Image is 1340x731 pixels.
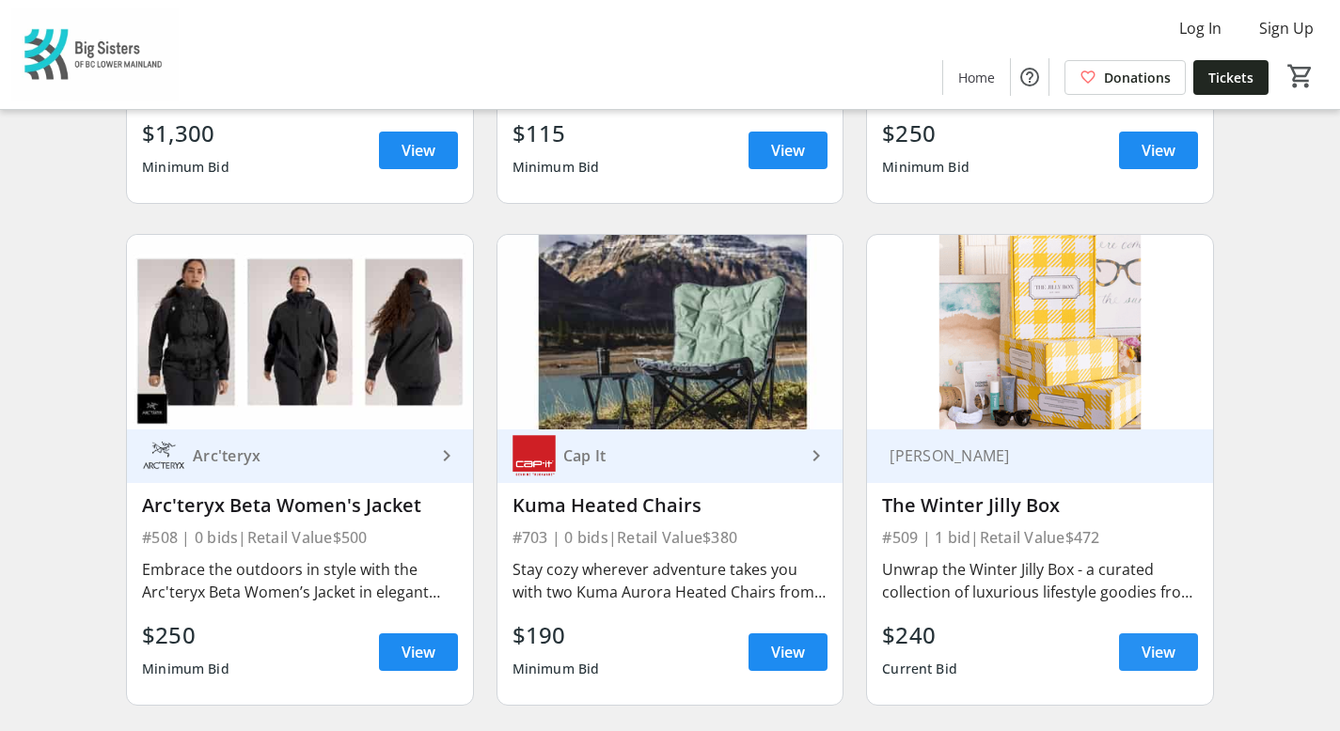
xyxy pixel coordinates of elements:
[867,235,1213,429] img: The Winter Jilly Box
[512,150,600,184] div: Minimum Bid
[142,618,229,652] div: $250
[512,434,556,477] img: Cap It
[1011,58,1048,96] button: Help
[512,652,600,686] div: Minimum Bid
[497,235,843,429] img: Kuma Heated Chairs
[512,558,828,603] div: Stay cozy wherever adventure takes you with two Kuma Aurora Heated Chairs from Cap It. Designed f...
[142,494,458,517] div: Arc'teryx Beta Women's Jacket
[943,60,1010,95] a: Home
[402,139,435,162] span: View
[1164,13,1237,43] button: Log In
[512,618,600,652] div: $190
[512,117,600,150] div: $115
[1142,641,1175,663] span: View
[512,494,828,517] div: Kuma Heated Chairs
[1244,13,1329,43] button: Sign Up
[805,444,828,467] mat-icon: keyboard_arrow_right
[1104,68,1171,87] span: Donations
[142,558,458,603] div: Embrace the outdoors in style with the Arc'teryx Beta Women’s Jacket in elegant Solitude. This li...
[142,150,229,184] div: Minimum Bid
[127,235,473,429] img: Arc'teryx Beta Women's Jacket
[771,139,805,162] span: View
[882,558,1198,603] div: Unwrap the Winter Jilly Box - a curated collection of luxurious lifestyle goodies from [PERSON_NA...
[749,132,828,169] a: View
[882,618,957,652] div: $240
[497,429,843,483] a: Cap ItCap It
[1208,68,1253,87] span: Tickets
[11,8,179,101] img: Big Sisters of BC Lower Mainland's Logo
[512,524,828,551] div: #703 | 0 bids | Retail Value $380
[771,641,805,663] span: View
[402,641,435,663] span: View
[1179,17,1222,39] span: Log In
[882,494,1198,517] div: The Winter Jilly Box
[142,524,458,551] div: #508 | 0 bids | Retail Value $500
[882,446,1175,465] div: [PERSON_NAME]
[1193,60,1269,95] a: Tickets
[142,652,229,686] div: Minimum Bid
[1142,139,1175,162] span: View
[1259,17,1314,39] span: Sign Up
[1119,633,1198,671] a: View
[882,524,1198,551] div: #509 | 1 bid | Retail Value $472
[379,633,458,671] a: View
[882,117,970,150] div: $250
[882,150,970,184] div: Minimum Bid
[749,633,828,671] a: View
[1064,60,1186,95] a: Donations
[379,132,458,169] a: View
[556,446,806,465] div: Cap It
[142,434,185,477] img: Arc'teryx
[142,117,229,150] div: $1,300
[185,446,435,465] div: Arc'teryx
[1119,132,1198,169] a: View
[435,444,458,467] mat-icon: keyboard_arrow_right
[958,68,995,87] span: Home
[127,429,473,483] a: Arc'teryxArc'teryx
[882,652,957,686] div: Current Bid
[1284,59,1317,93] button: Cart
